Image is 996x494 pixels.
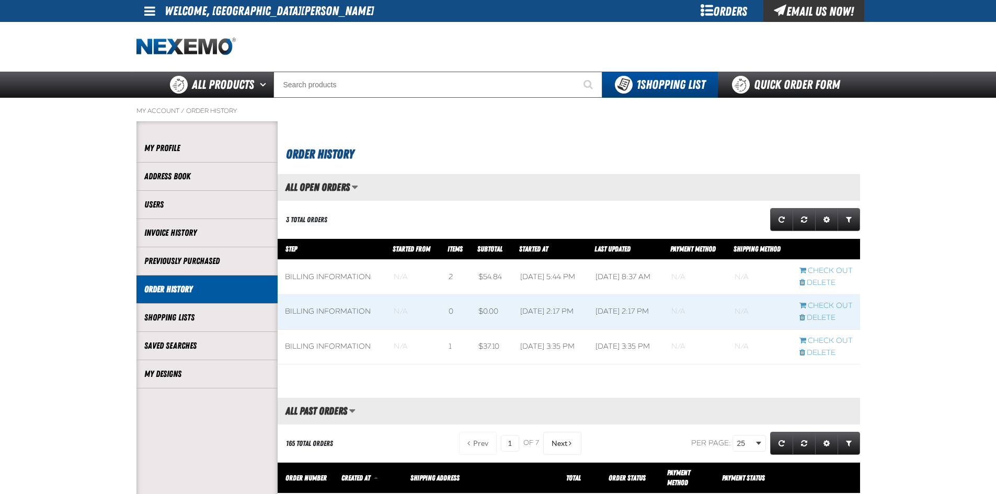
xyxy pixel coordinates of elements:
div: 165 Total Orders [286,439,333,449]
a: Expand or Collapse Grid Settings [815,208,838,231]
a: Reset grid action [793,208,816,231]
a: Address Book [144,170,270,182]
a: Saved Searches [144,340,270,352]
a: Reset grid action [793,432,816,455]
button: Start Searching [576,72,602,98]
td: Blank [727,329,792,364]
a: Refresh grid action [770,208,793,231]
span: 25 [737,438,754,449]
td: 0 [441,294,472,329]
nav: Breadcrumbs [136,107,860,115]
a: Order History [144,283,270,295]
td: Blank [727,294,792,329]
h2: All Past Orders [278,405,347,417]
a: Users [144,199,270,211]
strong: 1 [636,77,640,92]
th: Row actions [798,463,860,493]
span: / [181,107,185,115]
td: [DATE] 5:44 PM [513,260,589,295]
td: Blank [664,260,727,295]
a: Quick Order Form [718,72,860,98]
td: 2 [441,260,472,295]
td: Blank [727,260,792,295]
span: Order History [286,147,354,162]
h2: All Open Orders [278,181,350,193]
button: You have 1 Shopping List. Open to view details [602,72,718,98]
td: Blank [664,329,727,364]
a: Order Status [609,474,646,482]
span: of 7 [523,439,539,448]
button: Next Page [543,432,581,455]
span: Created At [341,474,370,482]
a: My Designs [144,368,270,380]
a: Expand or Collapse Grid Filters [838,432,860,455]
a: Order History [186,107,237,115]
span: All Products [192,75,254,94]
a: Shopping Lists [144,312,270,324]
a: Invoice History [144,227,270,239]
button: Open All Products pages [256,72,273,98]
a: Home [136,38,236,56]
span: Started From [393,245,430,253]
td: 1 [441,329,472,364]
td: Blank [386,260,441,295]
button: Manage grid views. Current view is All Open Orders [351,178,358,196]
td: [DATE] 3:35 PM [588,329,664,364]
a: Subtotal [477,245,502,253]
span: Items [448,245,463,253]
td: [DATE] 8:37 AM [588,260,664,295]
button: Manage grid views. Current view is All Past Orders [349,402,356,420]
a: Delete checkout started from [799,348,853,358]
a: Expand or Collapse Grid Settings [815,432,838,455]
a: Delete checkout started from [799,278,853,288]
a: My Profile [144,142,270,154]
div: Billing Information [285,307,380,317]
td: [DATE] 2:17 PM [513,294,589,329]
a: Started At [519,245,548,253]
a: Total [566,474,581,482]
a: Continue checkout started from [799,301,853,311]
td: $0.00 [471,294,512,329]
input: Search [273,72,602,98]
td: [DATE] 2:17 PM [588,294,664,329]
span: Shipping Method [734,245,781,253]
td: $37.10 [471,329,512,364]
span: Shipping Address [410,474,460,482]
a: Delete checkout started from [799,313,853,323]
span: Payment Status [722,474,765,482]
a: Created At [341,474,372,482]
span: Payment Method [667,468,690,487]
th: Row actions [792,239,860,260]
a: Continue checkout started from [799,266,853,276]
a: Refresh grid action [770,432,793,455]
div: Billing Information [285,342,380,352]
a: Order Number [285,474,327,482]
span: Next Page [552,439,567,447]
div: Billing Information [285,272,380,282]
input: Current page number [501,435,519,452]
td: Blank [386,329,441,364]
a: Expand or Collapse Grid Filters [838,208,860,231]
div: 3 Total Orders [286,215,327,225]
a: Previously Purchased [144,255,270,267]
img: Nexemo logo [136,38,236,56]
td: $54.84 [471,260,512,295]
td: Blank [386,294,441,329]
span: Per page: [691,439,731,447]
a: Continue checkout started from [799,336,853,346]
a: My Account [136,107,179,115]
td: [DATE] 3:35 PM [513,329,589,364]
td: Blank [664,294,727,329]
a: Last Updated [594,245,631,253]
span: Step [285,245,297,253]
span: Shopping List [636,77,705,92]
a: Payment Method [670,245,716,253]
